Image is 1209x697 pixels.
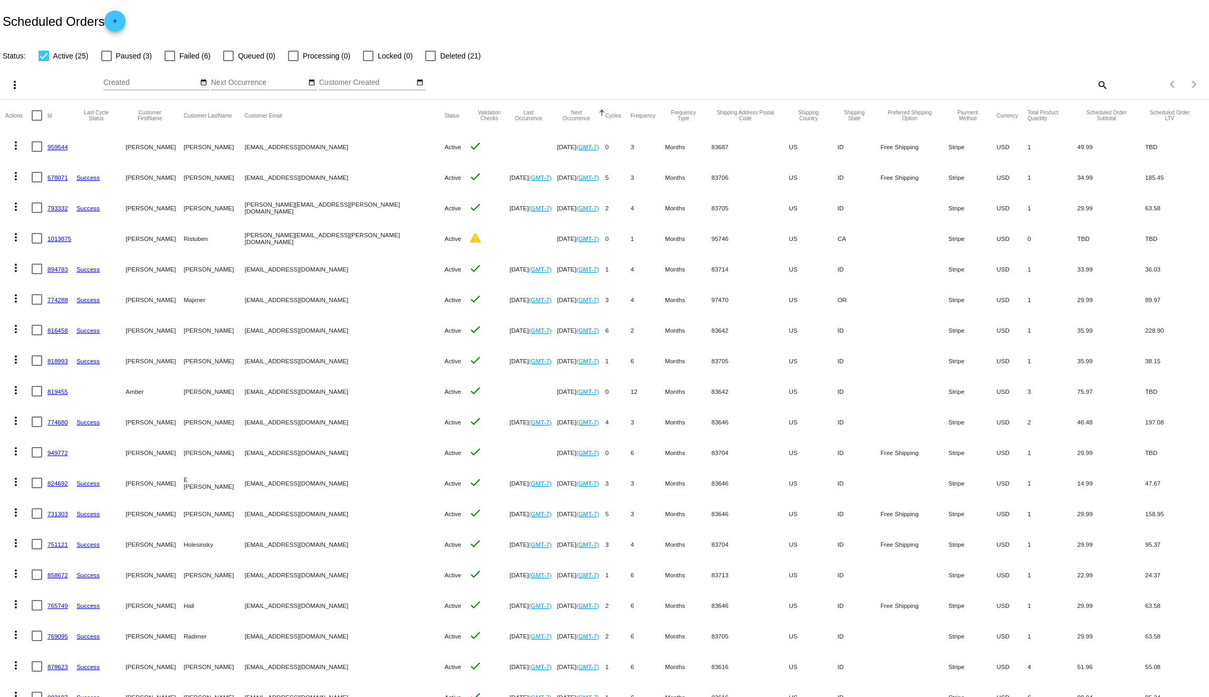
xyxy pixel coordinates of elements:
mat-cell: Stripe [948,315,996,345]
a: (GMT-7) [576,388,599,395]
mat-cell: [PERSON_NAME] [184,345,245,376]
mat-cell: [DATE] [557,223,606,254]
button: Change sorting for LastProcessingCycleId [76,110,116,121]
mat-cell: 83705 [712,345,789,376]
mat-icon: more_vert [9,170,22,182]
mat-cell: Months [665,468,712,498]
mat-cell: Stripe [948,468,996,498]
mat-cell: 3 [630,406,665,437]
mat-cell: 228.90 [1145,315,1204,345]
mat-cell: [DATE] [557,468,606,498]
mat-cell: USD [996,498,1028,529]
a: (GMT-7) [576,143,599,150]
mat-cell: 83642 [712,315,789,345]
mat-cell: 1 [1028,468,1077,498]
mat-cell: [DATE] [510,192,557,223]
button: Change sorting for Cycles [605,112,621,119]
mat-icon: more_vert [9,445,22,458]
mat-cell: US [789,284,838,315]
mat-cell: [DATE] [557,437,606,468]
mat-cell: 83687 [712,131,789,162]
a: 818993 [47,357,68,364]
mat-cell: Free Shipping [880,162,948,192]
mat-cell: Free Shipping [880,131,948,162]
mat-cell: [DATE] [557,192,606,223]
mat-cell: 46.48 [1077,406,1145,437]
mat-cell: [EMAIL_ADDRESS][DOMAIN_NAME] [245,437,445,468]
button: Change sorting for ShippingState [838,110,871,121]
mat-cell: Months [665,254,712,284]
mat-cell: 34.99 [1077,162,1145,192]
mat-cell: ID [838,315,880,345]
mat-cell: [DATE] [557,162,606,192]
mat-cell: 4 [630,529,665,559]
mat-cell: 83705 [712,192,789,223]
mat-cell: 3 [630,131,665,162]
a: Success [76,419,100,425]
a: (GMT-7) [576,480,599,487]
mat-cell: [PERSON_NAME] [126,498,184,529]
mat-cell: [EMAIL_ADDRESS][DOMAIN_NAME] [245,162,445,192]
mat-cell: [DATE] [510,406,557,437]
mat-cell: [DATE] [557,284,606,315]
mat-cell: ID [838,192,880,223]
mat-cell: [PERSON_NAME] [126,437,184,468]
button: Change sorting for ShippingCountry [789,110,828,121]
button: Change sorting for FrequencyType [665,110,702,121]
mat-cell: [PERSON_NAME] [184,315,245,345]
mat-cell: 5 [605,162,630,192]
mat-cell: US [789,345,838,376]
mat-cell: [EMAIL_ADDRESS][DOMAIN_NAME] [245,345,445,376]
a: (GMT-7) [529,510,552,517]
mat-cell: Months [665,529,712,559]
mat-cell: USD [996,376,1028,406]
mat-cell: [EMAIL_ADDRESS][DOMAIN_NAME] [245,529,445,559]
mat-cell: 2 [605,192,630,223]
mat-icon: more_vert [9,414,22,427]
mat-cell: [DATE] [557,498,606,529]
mat-cell: 1 [605,345,630,376]
a: (GMT-7) [576,174,599,181]
mat-cell: USD [996,284,1028,315]
button: Change sorting for CustomerFirstName [126,110,174,121]
mat-cell: TBD [1077,223,1145,254]
mat-cell: [PERSON_NAME] [184,192,245,223]
mat-cell: 1 [605,254,630,284]
a: 774680 [47,419,68,425]
a: Success [76,327,100,334]
mat-cell: TBD [1145,223,1204,254]
a: 678071 [47,174,68,181]
mat-cell: Stripe [948,192,996,223]
mat-icon: more_vert [9,353,22,366]
mat-cell: 83646 [712,498,789,529]
mat-cell: Months [665,223,712,254]
mat-cell: USD [996,345,1028,376]
mat-cell: Months [665,315,712,345]
mat-cell: Months [665,437,712,468]
mat-cell: USD [996,162,1028,192]
mat-cell: US [789,498,838,529]
input: Next Occurrence [211,79,306,87]
a: Success [76,480,100,487]
button: Change sorting for PaymentMethod.Type [948,110,987,121]
mat-icon: more_vert [9,506,22,519]
mat-cell: ID [838,498,880,529]
mat-cell: [DATE] [510,315,557,345]
mat-cell: 1 [1028,437,1077,468]
mat-icon: date_range [416,79,424,87]
mat-cell: [PERSON_NAME] [184,254,245,284]
mat-cell: Months [665,192,712,223]
mat-cell: [DATE] [510,468,557,498]
mat-cell: Free Shipping [880,437,948,468]
mat-cell: Stripe [948,162,996,192]
mat-cell: 3 [605,284,630,315]
a: 793332 [47,205,68,211]
mat-cell: US [789,131,838,162]
mat-cell: Stripe [948,284,996,315]
a: 959544 [47,143,68,150]
a: 731303 [47,510,68,517]
a: (GMT-7) [576,327,599,334]
mat-icon: more_vert [9,476,22,488]
mat-cell: 1 [1028,315,1077,345]
mat-icon: more_vert [9,231,22,244]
